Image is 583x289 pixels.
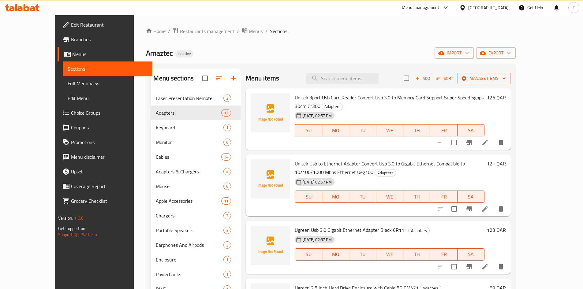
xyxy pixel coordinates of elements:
span: Menus [72,50,148,58]
div: Powerbanks1 [151,267,241,282]
div: Apple Accessories [156,197,221,205]
a: Support.OpsPlatform [58,231,97,239]
a: Edit Restaurant [58,17,152,32]
span: 1 [224,125,231,131]
span: Unitek 3port Usb Card Reader Convert Usb 3.0 to Memory Card Support Super Speed 5gbps 30cm Cr300 [295,93,484,111]
div: items [223,139,231,146]
span: Full Menu View [68,80,148,87]
span: WE [379,192,401,201]
span: SU [297,192,320,201]
div: Cables [156,153,221,161]
span: SA [460,126,482,135]
a: Upsell [58,164,152,179]
span: Menu disclaimer [71,153,148,161]
span: Earphones And Airpods [156,241,223,249]
span: F [573,4,575,11]
span: 6 [224,183,231,189]
span: Add [414,75,431,82]
span: TU [352,126,374,135]
button: SU [295,124,322,136]
span: Mouse [156,183,223,190]
li: / [265,28,267,35]
div: Apple Accessories11 [151,194,241,208]
div: items [223,256,231,263]
div: Enclosure1 [151,252,241,267]
div: Adapters [322,103,343,110]
a: Grocery Checklist [58,194,152,208]
span: Select all sections [199,72,211,85]
span: TH [406,192,428,201]
button: Manage items [457,73,511,84]
div: [GEOGRAPHIC_DATA] [468,4,509,11]
button: WE [376,124,403,136]
button: SA [458,191,484,203]
a: Full Menu View [63,76,152,91]
div: Monitor6 [151,135,241,150]
span: Powerbanks [156,271,223,278]
span: Sort [436,75,453,82]
div: items [221,153,231,161]
span: Laser Presentation Remote [156,94,223,102]
span: SA [460,192,482,201]
button: import [435,47,474,59]
button: Branch-specific-item [462,202,476,216]
span: 24 [222,154,231,160]
div: Portable Speakers3 [151,223,241,238]
span: Inactive [175,51,193,56]
button: FR [430,191,457,203]
div: Adapters & Chargers [156,168,223,175]
button: WE [376,191,403,203]
a: Restaurants management [173,27,234,35]
button: Sort [435,74,455,83]
span: Promotions [71,139,148,146]
span: Sort sections [211,71,226,86]
a: Edit menu item [481,263,489,270]
span: Sections [270,28,287,35]
span: 2 [224,95,231,101]
li: / [168,28,170,35]
img: Unitek 3port Usb Card Reader Convert Usb 3.0 to Memory Card Support Super Speed 5gbps 30cm Cr300 [251,93,290,132]
a: Edit Menu [63,91,152,106]
div: items [223,271,231,278]
span: Unitek Usb to Ethernet Adapter Convert Usb 3.0 to Gigabit Ethernet Compatible to 10/100/1000 Mbps... [295,159,465,177]
button: MO [322,124,349,136]
span: MO [325,126,347,135]
button: Add [413,74,432,83]
button: Branch-specific-item [462,135,476,150]
h6: 123 QAR [487,226,506,234]
span: Enclosure [156,256,223,263]
span: Coupons [71,124,148,131]
span: Chargers [156,212,223,219]
span: 3 [224,242,231,248]
span: Grocery Checklist [71,197,148,205]
span: Ugreen Usb 3.0 Gigabit Ethernet Adapter Black CR111 [295,225,407,235]
button: TH [403,191,430,203]
span: Portable Speakers [156,227,223,234]
span: Upsell [71,168,148,175]
button: WE [376,248,403,261]
button: TU [349,124,376,136]
div: Adapters [408,227,430,234]
button: SA [458,124,484,136]
h6: 126 QAR [487,93,506,102]
div: Adapters [375,169,396,176]
span: Select to update [448,202,461,215]
div: items [223,94,231,102]
img: Unitek Usb to Ethernet Adapter Convert Usb 3.0 to Gigabit Ethernet Compatible to 10/100/1000 Mbps... [251,159,290,198]
div: items [221,197,231,205]
span: Monitor [156,139,223,146]
span: Select to update [448,136,461,149]
input: search [306,73,379,84]
img: Ugreen Usb 3.0 Gigabit Ethernet Adapter Black CR111 [251,226,290,265]
button: Add section [226,71,241,86]
a: Edit menu item [481,205,489,213]
a: Coupons [58,120,152,135]
span: export [481,49,511,57]
div: items [223,241,231,249]
button: Branch-specific-item [462,259,476,274]
div: Menu-management [402,4,439,11]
